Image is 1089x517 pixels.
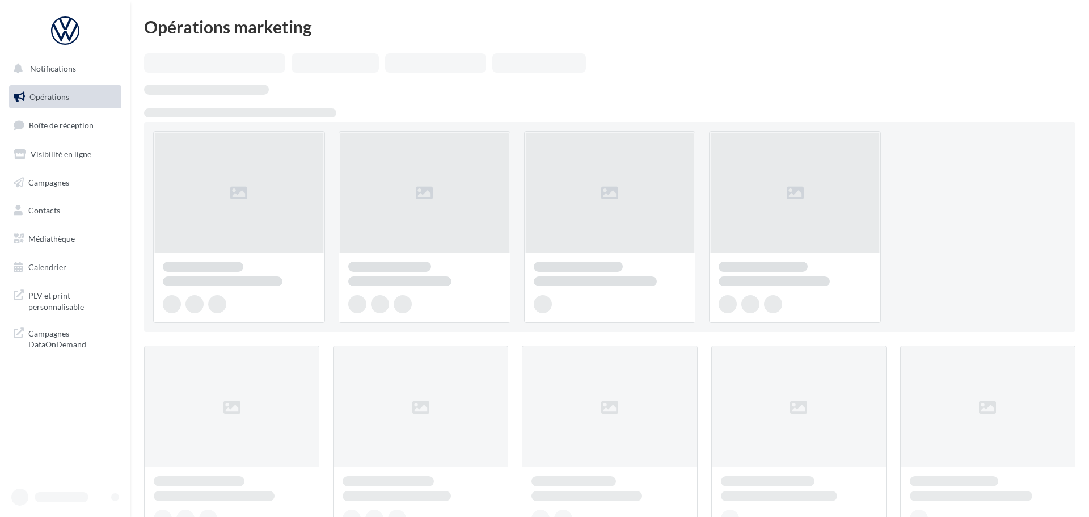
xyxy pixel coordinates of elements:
[30,64,76,73] span: Notifications
[7,321,124,355] a: Campagnes DataOnDemand
[7,227,124,251] a: Médiathèque
[7,57,119,81] button: Notifications
[28,262,66,272] span: Calendrier
[28,288,117,312] span: PLV et print personnalisable
[29,92,69,102] span: Opérations
[7,171,124,195] a: Campagnes
[7,255,124,279] a: Calendrier
[7,142,124,166] a: Visibilité en ligne
[28,326,117,350] span: Campagnes DataOnDemand
[7,199,124,222] a: Contacts
[7,113,124,137] a: Boîte de réception
[7,283,124,317] a: PLV et print personnalisable
[7,85,124,109] a: Opérations
[28,177,69,187] span: Campagnes
[31,149,91,159] span: Visibilité en ligne
[28,234,75,243] span: Médiathèque
[28,205,60,215] span: Contacts
[144,18,1075,35] div: Opérations marketing
[29,120,94,130] span: Boîte de réception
